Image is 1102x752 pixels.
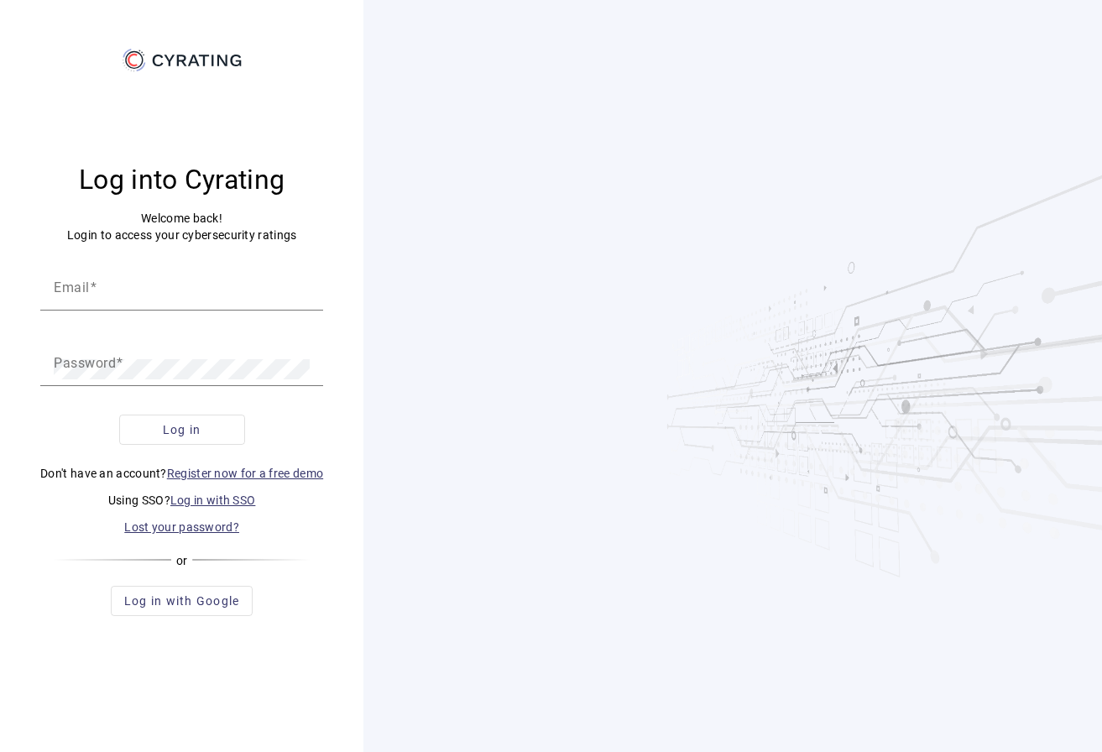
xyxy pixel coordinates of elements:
g: CYRATING [153,55,242,66]
button: Log in with Google [111,586,253,616]
a: Register now for a free demo [167,467,323,480]
mat-label: Email [54,279,90,295]
span: Log in with Google [124,593,240,609]
button: Log in [119,415,245,445]
p: Don't have an account? [40,465,323,482]
h3: Log into Cyrating [40,163,323,196]
span: Log in [163,421,201,438]
mat-label: Password [54,355,116,371]
a: Log in with SSO [170,493,256,507]
p: Using SSO? [40,492,323,509]
p: Welcome back! Login to access your cybersecurity ratings [40,210,323,243]
a: Lost your password? [124,520,239,534]
div: or [53,552,311,569]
